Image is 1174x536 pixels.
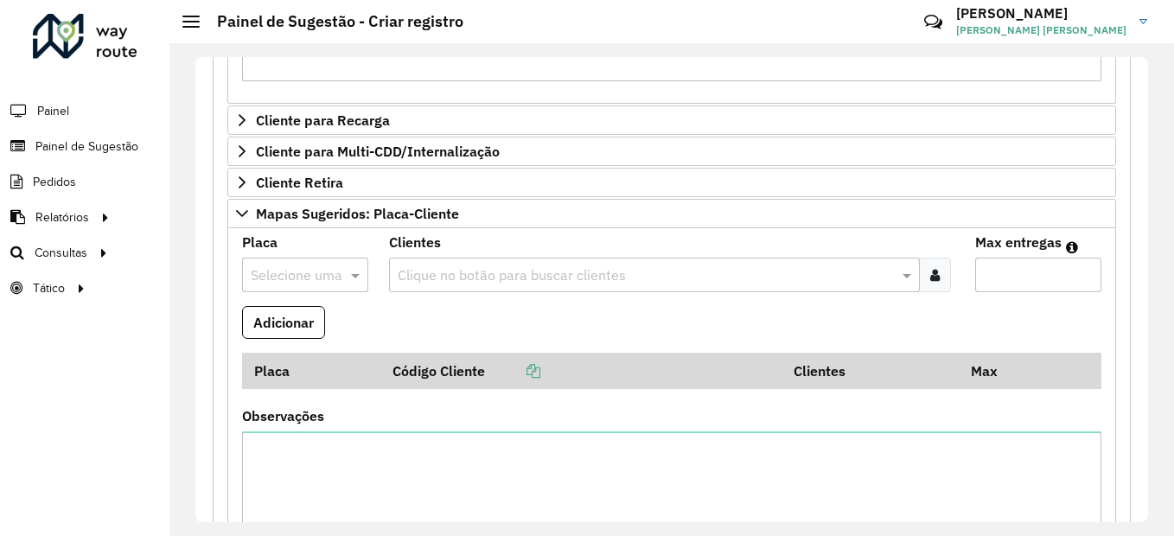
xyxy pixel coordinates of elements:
[256,175,343,189] span: Cliente Retira
[35,208,89,227] span: Relatórios
[1066,240,1078,254] em: Máximo de clientes que serão colocados na mesma rota com os clientes informados
[35,244,87,262] span: Consultas
[389,232,441,252] label: Clientes
[956,5,1126,22] h3: [PERSON_NAME]
[33,173,76,191] span: Pedidos
[227,168,1116,197] a: Cliente Retira
[242,232,278,252] label: Placa
[35,137,138,156] span: Painel de Sugestão
[956,22,1126,38] span: [PERSON_NAME] [PERSON_NAME]
[227,105,1116,135] a: Cliente para Recarga
[37,102,69,120] span: Painel
[33,279,65,297] span: Tático
[227,137,1116,166] a: Cliente para Multi-CDD/Internalização
[242,306,325,339] button: Adicionar
[200,12,463,31] h2: Painel de Sugestão - Criar registro
[242,405,324,426] label: Observações
[975,232,1062,252] label: Max entregas
[227,199,1116,228] a: Mapas Sugeridos: Placa-Cliente
[380,353,782,389] th: Código Cliente
[959,353,1028,389] th: Max
[915,3,952,41] a: Contato Rápido
[256,113,390,127] span: Cliente para Recarga
[242,353,380,389] th: Placa
[256,207,459,220] span: Mapas Sugeridos: Placa-Cliente
[782,353,959,389] th: Clientes
[485,362,540,380] a: Copiar
[256,144,500,158] span: Cliente para Multi-CDD/Internalização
